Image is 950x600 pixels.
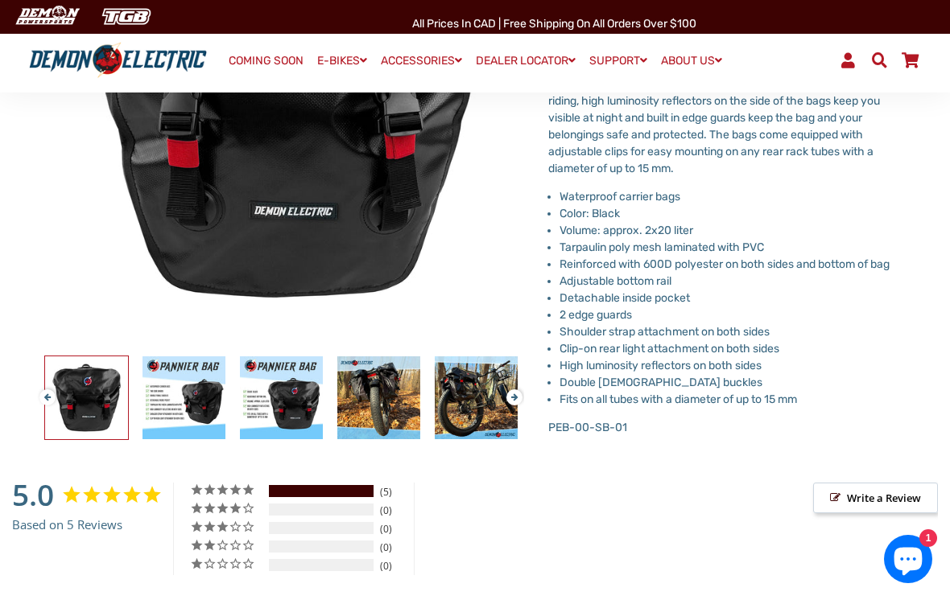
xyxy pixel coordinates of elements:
div: 5 ★ [190,483,266,496]
div: 5-Star Ratings [269,485,374,497]
img: TGB Canada [93,3,159,30]
li: 2 edge guards [560,306,890,323]
button: Previous [39,381,49,400]
a: SUPPORT [584,49,653,72]
li: Detachable inside pocket [560,290,890,306]
li: Clip-on rear light attachment on both sides [560,340,890,357]
img: Pannier Bag - Demon Electric [435,356,518,439]
img: Demon Electric logo [24,42,212,78]
li: Volume: approx. 2x20 liter [560,222,890,239]
li: Shoulder strap attachment on both sides [560,323,890,340]
li: Reinforced with 600D polyester on both sides and bottom of bag [560,256,890,273]
span: Based on 5 Reviews [12,516,122,534]
a: ABOUT US [655,49,728,72]
inbox-online-store-chat: Shopify online store chat [879,535,937,587]
button: Next [506,381,516,400]
img: Pannier Bag - Demon Electric [45,356,128,439]
li: Color: Black [560,205,890,222]
img: Pannier Bag - Demon Electric [142,356,225,439]
li: Tarpaulin poly mesh laminated with PVC [560,239,890,256]
p: Our waterproof pannier bags is the perfect travel accessory. With 2 x 20 L of storage, let your E... [548,42,890,177]
img: Pannier Bag - Demon Electric [240,356,323,439]
li: Adjustable bottom rail [560,273,890,290]
strong: 5.0 [12,474,54,515]
span: All Prices in CAD | Free shipping on all orders over $100 [412,17,696,31]
li: Double [DEMOGRAPHIC_DATA] buckles [560,374,890,391]
a: E-BIKES [312,49,373,72]
li: Waterproof carrier bags [560,188,890,205]
a: ACCESSORIES [375,49,468,72]
a: DEALER LOCATOR [470,49,581,72]
div: 5 [376,485,410,499]
p: PEB-00-SB-01 [548,419,890,436]
img: Pannier Bag - Demon Electric [337,356,420,439]
span: Write a Review [813,483,938,513]
div: 100% [269,485,374,497]
li: High luminosity reflectors on both sides [560,357,890,374]
a: COMING SOON [223,50,309,72]
img: Demon Electric [8,3,85,30]
li: Fits on all tubes with a diameter of up to 15 mm [560,391,890,408]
